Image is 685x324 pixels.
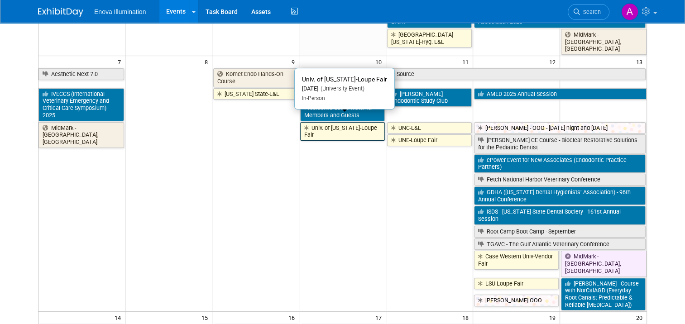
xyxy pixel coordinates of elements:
a: The Exchance Powered by Smile Source [300,68,646,80]
span: 9 [291,56,299,67]
img: ExhibitDay [38,8,83,17]
a: LSU-Loupe Fair [474,278,559,290]
a: Komet Endo Hands-On Course [213,68,298,87]
span: Enova Illumination [94,8,146,15]
span: 16 [287,312,299,323]
span: 19 [548,312,560,323]
a: Fetch National Harbor Veterinary Conference [474,174,646,186]
a: [PERSON_NAME] - OOO - [DATE] night and [DATE] [474,122,646,134]
a: Aesthetic Next 7.0 [38,68,124,80]
a: Univ. of [US_STATE]-Loupe Fair [300,122,385,141]
img: Andrea Miller [621,3,638,20]
a: MidMark - [GEOGRAPHIC_DATA], [GEOGRAPHIC_DATA] [561,29,647,55]
span: (University Event) [318,85,364,92]
a: [PERSON_NAME] Endodontic Study Club [387,88,472,107]
span: 7 [117,56,125,67]
span: 8 [204,56,212,67]
span: Search [580,9,601,15]
span: 20 [635,312,647,323]
a: ePower Event for New Associates (Endodontic Practice Partners) [474,154,646,173]
a: ISDS - [US_STATE] State Dental Society - 161st Annual Session [474,206,646,224]
a: GDHA ([US_STATE] Dental Hygienists’ Association) - 96th Annual Conference [474,186,646,205]
a: [GEOGRAPHIC_DATA][US_STATE]-Hyg. L&L [387,29,472,48]
span: In-Person [302,95,325,101]
a: Case Western Univ-Vendor Fair [474,251,559,269]
a: MidMark - [GEOGRAPHIC_DATA], [GEOGRAPHIC_DATA] [38,122,124,148]
span: Univ. of [US_STATE]-Loupe Fair [302,76,387,83]
span: 17 [374,312,386,323]
a: UNE-Loupe Fair [387,134,472,146]
a: [PERSON_NAME] CE Course - Bioclear Restorative Solutions for the Pediatric Dentist [474,134,646,153]
span: 14 [114,312,125,323]
a: [PERSON_NAME] OOO [474,295,559,306]
span: 13 [635,56,647,67]
a: MidMark - [GEOGRAPHIC_DATA], [GEOGRAPHIC_DATA] [561,251,647,276]
a: [US_STATE] State-L&L [213,88,298,100]
a: UNC-L&L [387,122,472,134]
span: 11 [461,56,473,67]
span: 12 [548,56,560,67]
span: 10 [374,56,386,67]
a: AMED 2025 Annual Session [474,88,647,100]
a: TGAVC - The Gulf Atlantic Veterinary Conference [474,238,646,250]
a: Root Camp Boot Camp - September [474,226,646,238]
span: 15 [201,312,212,323]
div: [DATE] [302,85,387,93]
a: IVECCS (International Veterinary Emergency and Critical Care Symposium) 2025 [38,88,124,121]
a: Search [568,4,609,20]
a: [PERSON_NAME] - Course with NorCalAGD (Everyday Root Canals: Predictable & Reliable [MEDICAL_DATA]) [561,278,646,311]
span: 18 [461,312,473,323]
